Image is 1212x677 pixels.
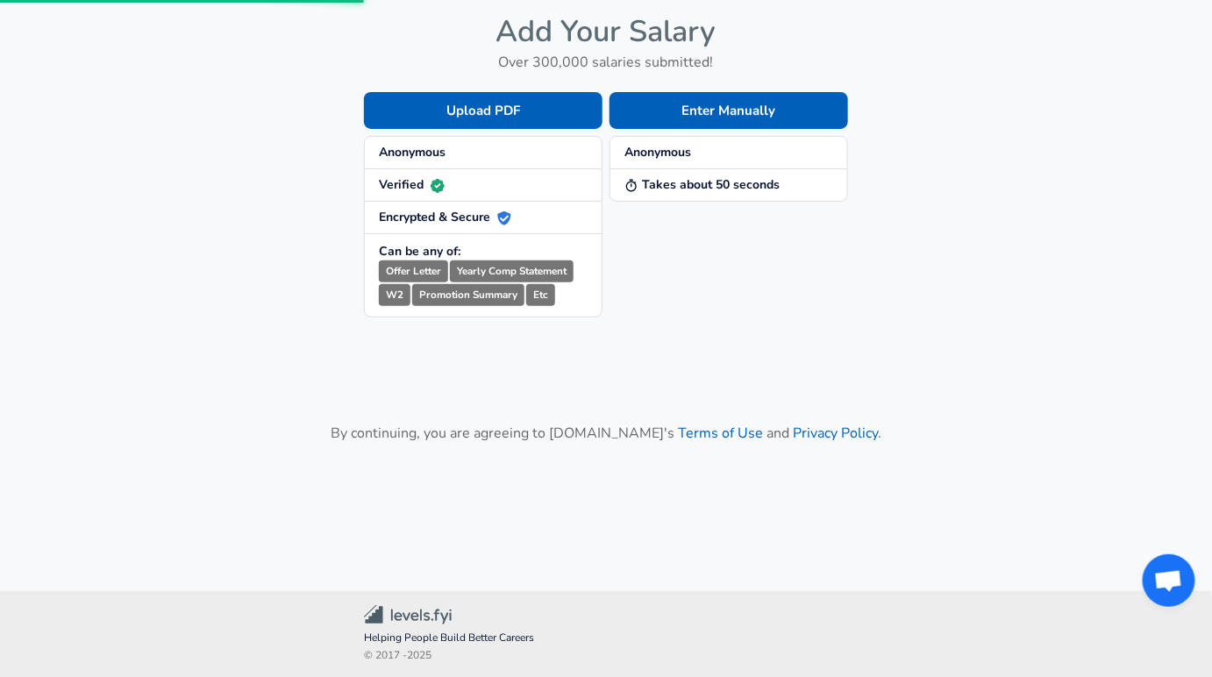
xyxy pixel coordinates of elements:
[364,605,452,625] img: Levels.fyi Community
[364,50,848,75] h6: Over 300,000 salaries submitted!
[412,284,524,306] small: Promotion Summary
[364,630,848,647] span: Helping People Build Better Careers
[610,92,848,129] button: Enter Manually
[364,92,602,129] button: Upload PDF
[678,424,763,443] a: Terms of Use
[364,647,848,665] span: © 2017 - 2025
[379,260,448,282] small: Offer Letter
[624,144,691,160] strong: Anonymous
[526,284,555,306] small: Etc
[379,284,410,306] small: W2
[793,424,878,443] a: Privacy Policy
[364,13,848,50] h4: Add Your Salary
[450,260,574,282] small: Yearly Comp Statement
[379,144,446,160] strong: Anonymous
[1143,554,1195,607] div: Open chat
[379,209,511,225] strong: Encrypted & Secure
[379,243,460,260] strong: Can be any of:
[624,176,780,193] strong: Takes about 50 seconds
[379,176,445,193] strong: Verified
